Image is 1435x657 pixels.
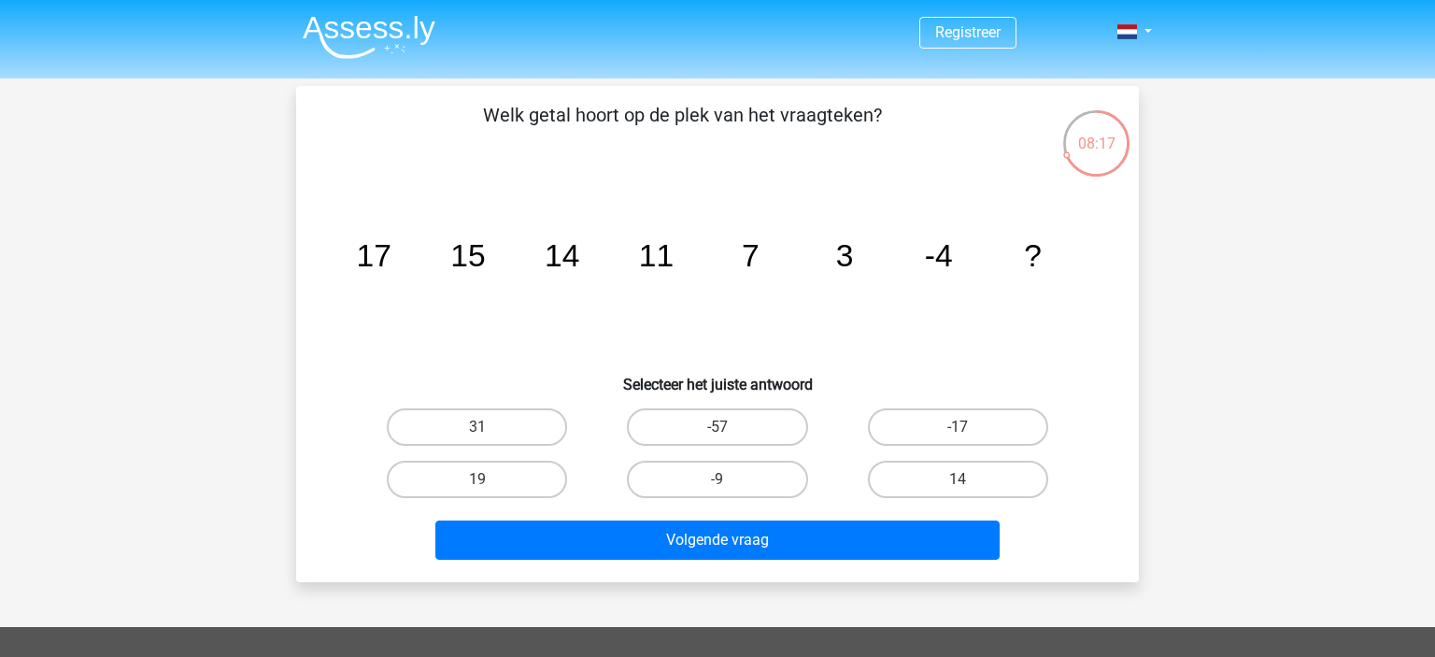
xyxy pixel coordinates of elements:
tspan: 14 [545,238,579,273]
h6: Selecteer het juiste antwoord [326,361,1109,393]
label: 19 [387,461,567,498]
tspan: 7 [742,238,760,273]
tspan: 17 [357,238,391,273]
tspan: -4 [925,238,953,273]
label: 31 [387,408,567,446]
div: 08:17 [1061,108,1131,155]
tspan: 15 [450,238,485,273]
label: -9 [627,461,807,498]
tspan: ? [1024,238,1042,273]
label: -17 [868,408,1048,446]
a: Registreer [935,23,1001,41]
p: Welk getal hoort op de plek van het vraagteken? [326,101,1039,157]
label: -57 [627,408,807,446]
button: Volgende vraag [435,521,1001,560]
img: Assessly [303,15,435,59]
tspan: 3 [836,238,854,273]
tspan: 11 [639,238,674,273]
label: 14 [868,461,1048,498]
